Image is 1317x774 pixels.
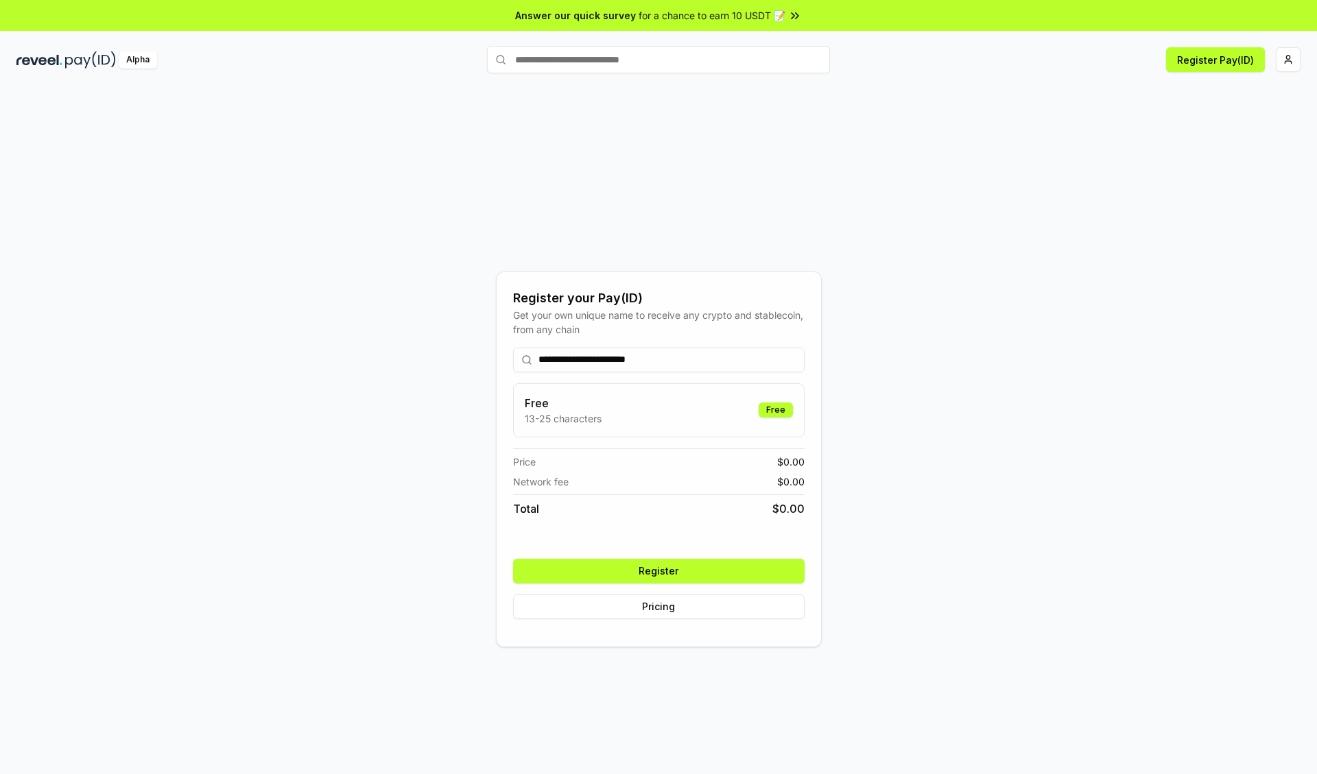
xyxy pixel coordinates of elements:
[639,8,785,23] span: for a chance to earn 10 USDT 📝
[777,455,805,469] span: $ 0.00
[65,51,116,69] img: pay_id
[525,411,602,426] p: 13-25 characters
[1166,47,1265,72] button: Register Pay(ID)
[513,500,539,517] span: Total
[777,474,805,489] span: $ 0.00
[16,51,62,69] img: reveel_dark
[513,594,805,619] button: Pricing
[513,289,805,308] div: Register your Pay(ID)
[525,395,602,411] h3: Free
[515,8,636,23] span: Answer our quick survey
[772,500,805,517] span: $ 0.00
[119,51,157,69] div: Alpha
[513,474,569,489] span: Network fee
[513,308,805,337] div: Get your own unique name to receive any crypto and stablecoin, from any chain
[759,402,793,418] div: Free
[513,559,805,583] button: Register
[513,455,536,469] span: Price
